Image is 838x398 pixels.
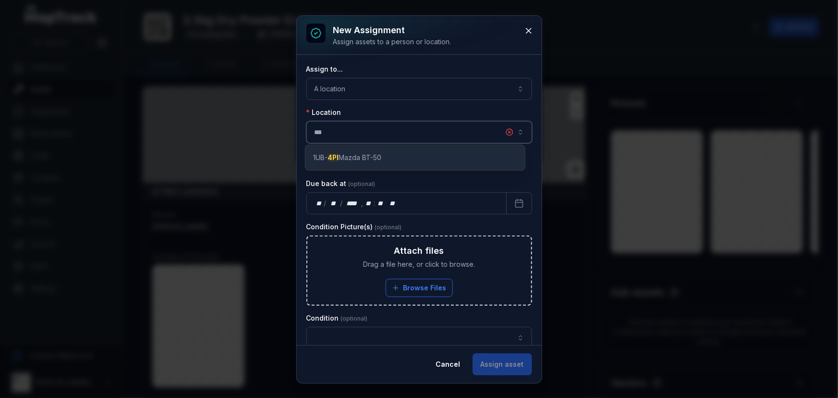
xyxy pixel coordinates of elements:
label: Due back at [306,179,376,188]
div: year, [343,199,361,208]
div: Assign assets to a person or location. [333,37,451,47]
div: hour, [364,199,374,208]
div: minute, [376,199,386,208]
label: Assign to... [306,64,343,74]
div: : [374,199,376,208]
div: month, [327,199,340,208]
button: Browse Files [386,279,453,297]
button: Cancel [428,353,469,375]
div: / [340,199,343,208]
h3: Attach files [394,244,444,258]
span: 1UB- Mazda BT-50 [313,153,381,162]
div: day, [315,199,324,208]
h3: New assignment [333,24,451,37]
button: A location [306,78,532,100]
label: Condition Picture(s) [306,222,402,232]
label: Location [306,108,341,117]
div: am/pm, [387,199,398,208]
div: , [361,199,364,208]
label: Condition [306,313,368,323]
button: Calendar [506,192,532,214]
span: 4PI [328,153,339,162]
span: Drag a file here, or click to browse. [363,260,475,269]
div: / [324,199,327,208]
